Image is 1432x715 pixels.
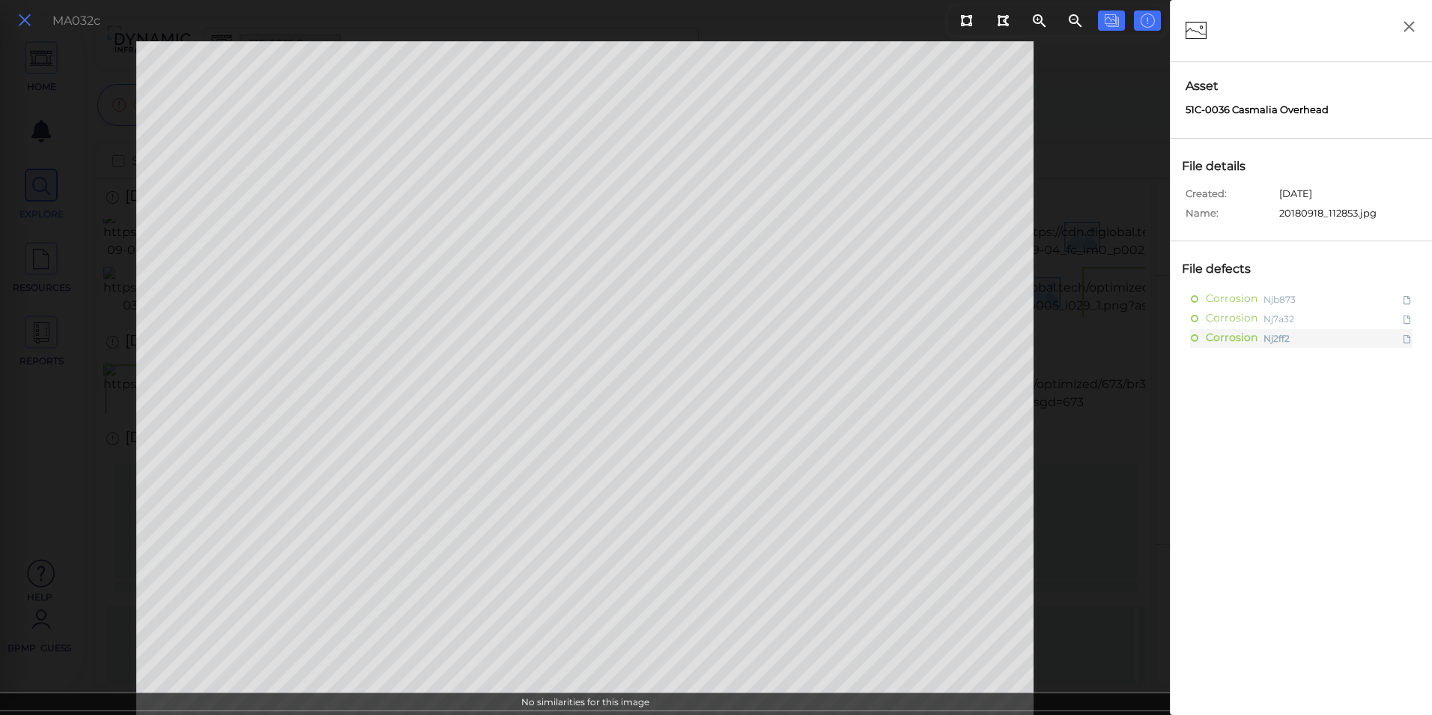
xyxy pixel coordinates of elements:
div: CorrosionNjb873 [1178,289,1425,309]
div: File defects [1178,256,1270,282]
span: [DATE] [1279,187,1312,206]
span: Created: [1186,187,1275,206]
span: Name: [1186,206,1275,226]
div: CorrosionNj2ff2 [1178,328,1425,348]
div: CorrosionNj7a32 [1178,309,1425,328]
div: File details [1178,154,1265,179]
span: Nj7a32 [1263,309,1294,328]
span: Corrosion [1206,328,1257,347]
span: 20180918_112853.jpg [1279,206,1377,226]
span: Corrosion [1206,309,1257,328]
span: 51C-0036 Casmalia Overhead [1186,103,1329,118]
span: Corrosion [1206,289,1257,308]
span: Njb873 [1263,289,1296,308]
span: Asset [1186,77,1417,95]
span: Nj2ff2 [1263,328,1290,347]
div: MA032c [52,12,100,30]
